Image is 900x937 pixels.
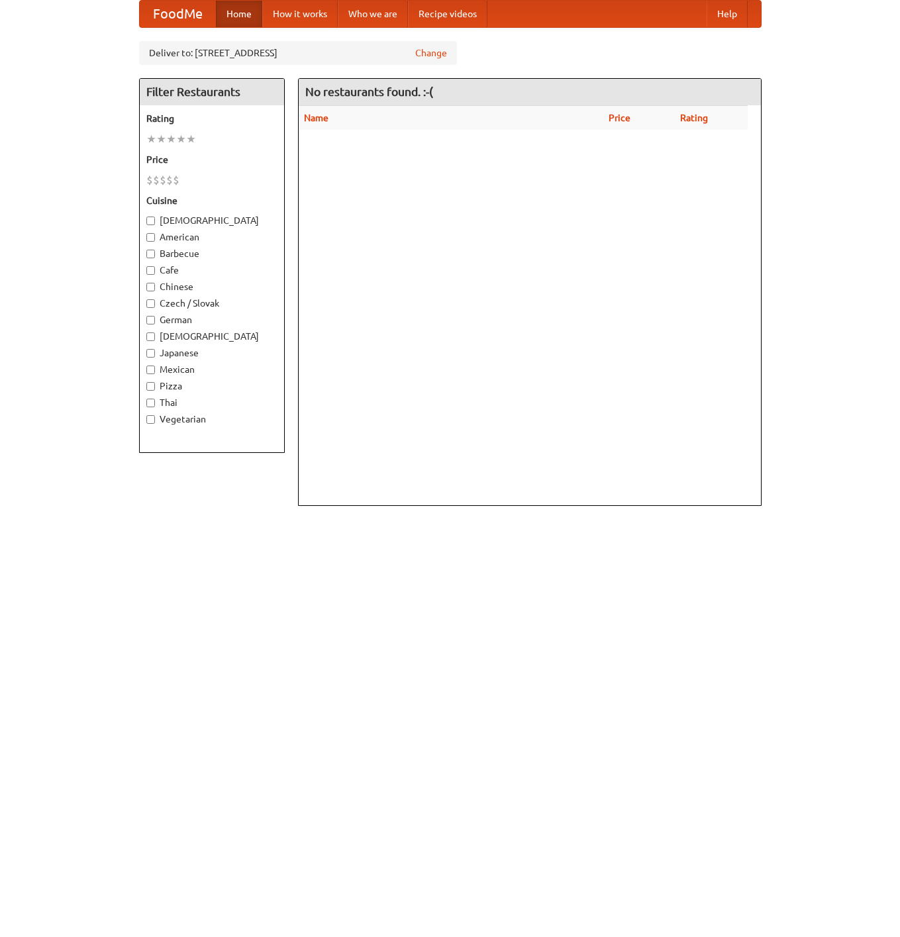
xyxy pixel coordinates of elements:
[146,382,155,391] input: Pizza
[304,113,328,123] a: Name
[146,330,277,343] label: [DEMOGRAPHIC_DATA]
[146,247,277,260] label: Barbecue
[156,132,166,146] li: ★
[146,266,155,275] input: Cafe
[146,366,155,374] input: Mexican
[146,264,277,277] label: Cafe
[176,132,186,146] li: ★
[415,46,447,60] a: Change
[609,113,630,123] a: Price
[146,332,155,341] input: [DEMOGRAPHIC_DATA]
[153,173,160,187] li: $
[146,313,277,326] label: German
[338,1,408,27] a: Who we are
[680,113,708,123] a: Rating
[262,1,338,27] a: How it works
[408,1,487,27] a: Recipe videos
[146,415,155,424] input: Vegetarian
[146,283,155,291] input: Chinese
[166,173,173,187] li: $
[146,396,277,409] label: Thai
[146,194,277,207] h5: Cuisine
[146,413,277,426] label: Vegetarian
[216,1,262,27] a: Home
[146,349,155,358] input: Japanese
[146,399,155,407] input: Thai
[146,214,277,227] label: [DEMOGRAPHIC_DATA]
[186,132,196,146] li: ★
[146,217,155,225] input: [DEMOGRAPHIC_DATA]
[160,173,166,187] li: $
[139,41,457,65] div: Deliver to: [STREET_ADDRESS]
[146,280,277,293] label: Chinese
[146,230,277,244] label: American
[173,173,179,187] li: $
[146,132,156,146] li: ★
[146,346,277,360] label: Japanese
[140,79,284,105] h4: Filter Restaurants
[707,1,748,27] a: Help
[146,173,153,187] li: $
[146,153,277,166] h5: Price
[146,316,155,324] input: German
[146,233,155,242] input: American
[140,1,216,27] a: FoodMe
[166,132,176,146] li: ★
[146,363,277,376] label: Mexican
[146,299,155,308] input: Czech / Slovak
[146,297,277,310] label: Czech / Slovak
[146,112,277,125] h5: Rating
[146,250,155,258] input: Barbecue
[146,379,277,393] label: Pizza
[305,85,433,98] ng-pluralize: No restaurants found. :-(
